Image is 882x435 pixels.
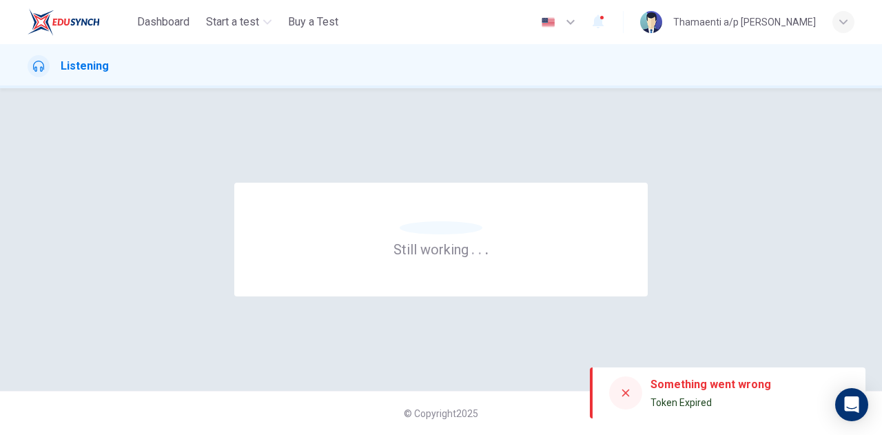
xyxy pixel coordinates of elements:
[640,11,662,33] img: Profile picture
[132,10,195,34] button: Dashboard
[28,8,132,36] a: ELTC logo
[471,236,475,259] h6: .
[835,388,868,421] div: Open Intercom Messenger
[478,236,482,259] h6: .
[540,17,557,28] img: en
[137,14,189,30] span: Dashboard
[393,240,489,258] h6: Still working
[28,8,100,36] img: ELTC logo
[404,408,478,419] span: © Copyright 2025
[61,58,109,74] h1: Listening
[650,397,712,408] span: Token Expired
[288,14,338,30] span: Buy a Test
[283,10,344,34] button: Buy a Test
[201,10,277,34] button: Start a test
[484,236,489,259] h6: .
[673,14,816,30] div: Thamaenti a/p [PERSON_NAME]
[206,14,259,30] span: Start a test
[650,376,771,393] div: Something went wrong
